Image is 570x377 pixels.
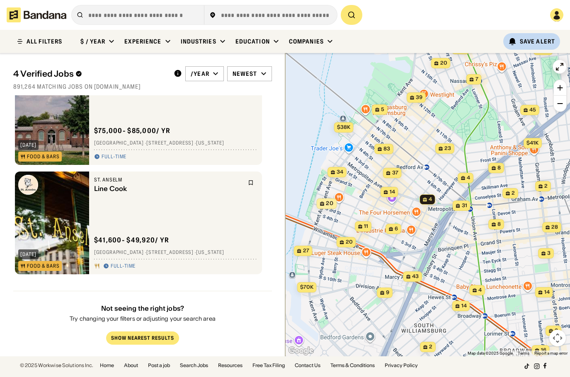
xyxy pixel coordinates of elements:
span: 7 [475,76,478,83]
a: Report a map error [534,351,568,355]
div: Food & Bars [27,263,60,268]
div: [DATE] [20,143,36,147]
a: Home [100,363,114,368]
div: grid [13,95,272,356]
div: Full-time [111,263,136,270]
div: Education [235,38,270,45]
span: 2 [544,183,548,190]
div: $ 41,600 - $49,920 / yr [94,236,170,244]
span: 5 [381,106,384,113]
div: Industries [181,38,216,45]
a: Free Tax Filing [252,363,285,368]
div: Newest [233,70,257,77]
span: 9 [386,289,389,296]
div: Not seeing the right jobs? [70,304,216,312]
a: Terms (opens in new tab) [518,351,529,355]
img: Google [287,346,315,356]
div: Experience [124,38,161,45]
span: 43 [412,273,419,280]
div: $ 75,000 - $85,000 / yr [94,126,171,135]
img: Bandana logotype [7,7,66,22]
span: 27 [303,247,309,254]
span: 34 [337,169,343,176]
span: 3 [547,250,551,257]
div: [DATE] [20,252,36,257]
a: Terms & Conditions [330,363,375,368]
span: $70k [300,284,313,290]
span: 2 [512,190,515,197]
div: [GEOGRAPHIC_DATA] · [STREET_ADDRESS] · [US_STATE] [94,140,257,147]
span: 37 [392,169,398,176]
span: 14 [544,289,550,296]
span: 8 [497,221,501,228]
div: $ / year [80,38,105,45]
span: 39 [416,94,422,101]
a: Open this area in Google Maps (opens a new window) [287,346,315,356]
span: 4 [467,174,470,181]
span: 23 [444,145,451,152]
span: 31 [462,202,467,209]
a: Contact Us [295,363,320,368]
div: Food & Bars [27,154,60,159]
div: [GEOGRAPHIC_DATA] · [STREET_ADDRESS] · [US_STATE] [94,249,257,256]
span: 3 [555,327,558,334]
span: 8 [497,164,501,172]
span: $38k [337,124,350,130]
div: Try changing your filters or adjusting your search area [70,316,216,322]
div: Line Cook [94,185,243,193]
span: 14 [461,302,467,309]
span: 20 [440,60,447,67]
span: 83 [383,145,390,152]
span: 4 [478,287,482,294]
a: Post a job [148,363,170,368]
div: /year [191,70,209,77]
span: 20 [346,239,353,246]
div: ALL FILTERS [27,39,62,44]
div: 4 Verified Jobs [13,69,167,79]
a: Privacy Policy [385,363,418,368]
button: Map camera controls [549,330,566,346]
div: St. Anselm [94,176,243,183]
div: Companies [289,38,324,45]
span: $41k [526,140,538,146]
span: 20 [326,200,334,208]
div: © 2025 Workwise Solutions Inc. [20,363,93,368]
div: Show Nearest Results [111,336,174,341]
div: Save Alert [520,38,555,45]
span: 4 [429,196,432,203]
span: 11 [364,223,368,230]
span: 16 [541,347,546,354]
span: 2 [429,343,432,350]
a: Resources [218,363,243,368]
span: 28 [551,224,558,231]
span: Map data ©2025 Google [468,351,513,355]
img: St. Anselm logo [18,175,38,195]
a: About [124,363,138,368]
div: 891,264 matching jobs on [DOMAIN_NAME] [13,83,272,90]
div: Full-time [102,154,127,160]
span: 6 [395,225,398,232]
span: 14 [390,188,395,196]
a: Search Jobs [180,363,208,368]
span: 45 [529,106,536,114]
